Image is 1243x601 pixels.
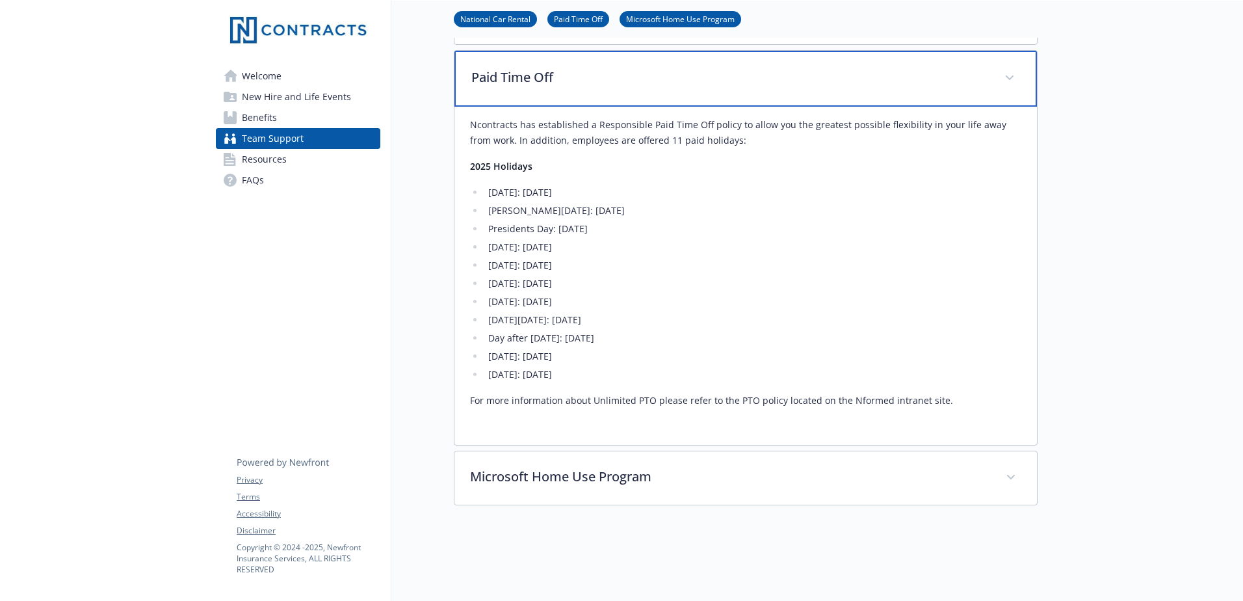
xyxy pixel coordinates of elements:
[471,68,989,87] p: Paid Time Off
[216,107,380,128] a: Benefits
[484,312,1021,328] li: [DATE][DATE]: [DATE]
[484,185,1021,200] li: [DATE]: [DATE]
[454,107,1037,445] div: Paid Time Off
[454,51,1037,107] div: Paid Time Off
[484,367,1021,382] li: [DATE]: [DATE]
[237,508,380,520] a: Accessibility
[484,294,1021,310] li: [DATE]: [DATE]
[470,160,532,172] strong: 2025 Holidays
[242,87,351,107] span: New Hire and Life Events
[484,258,1021,273] li: [DATE]: [DATE]
[470,117,1021,148] p: Ncontracts has established a Responsible Paid Time Off policy to allow you the greatest possible ...
[484,239,1021,255] li: [DATE]: [DATE]
[454,12,537,25] a: National Car Rental
[237,474,380,486] a: Privacy
[470,393,1021,408] p: For more information about Unlimited PTO please refer to the PTO policy located on the Nformed in...
[484,276,1021,291] li: [DATE]: [DATE]
[484,330,1021,346] li: Day after [DATE]: [DATE]
[484,349,1021,364] li: [DATE]: [DATE]
[620,12,741,25] a: Microsoft Home Use Program
[216,87,380,107] a: New Hire and Life Events
[242,128,304,149] span: Team Support
[242,149,287,170] span: Resources
[242,66,281,87] span: Welcome
[216,149,380,170] a: Resources
[237,491,380,503] a: Terms
[216,128,380,149] a: Team Support
[242,170,264,191] span: FAQs
[484,203,1021,219] li: [PERSON_NAME][DATE]: [DATE]
[216,66,380,87] a: Welcome
[237,525,380,537] a: Disclaimer
[237,542,380,575] p: Copyright © 2024 - 2025 , Newfront Insurance Services, ALL RIGHTS RESERVED
[454,451,1037,505] div: Microsoft Home Use Program
[484,221,1021,237] li: Presidents Day: [DATE]
[547,12,609,25] a: Paid Time Off
[216,170,380,191] a: FAQs
[242,107,277,128] span: Benefits
[470,467,990,487] p: Microsoft Home Use Program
